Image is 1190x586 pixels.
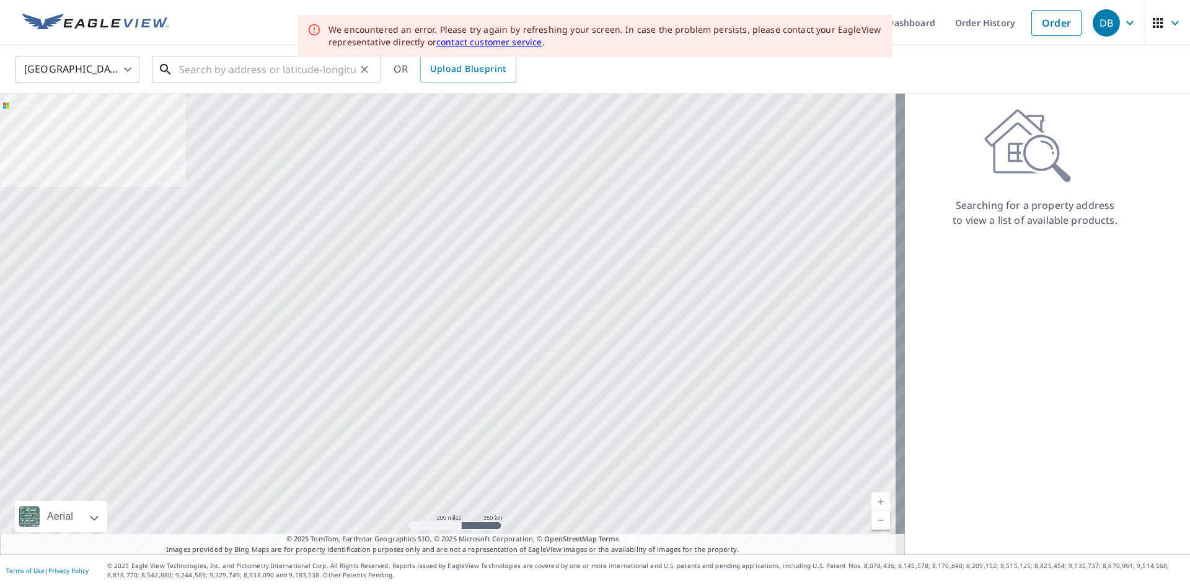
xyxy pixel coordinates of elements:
[544,534,596,543] a: OpenStreetMap
[286,534,619,544] span: © 2025 TomTom, Earthstar Geographics SIO, © 2025 Microsoft Corporation, ©
[6,566,45,575] a: Terms of Use
[6,567,89,574] p: |
[599,534,619,543] a: Terms
[394,56,516,83] div: OR
[871,511,890,530] a: Current Level 5, Zoom Out
[43,501,77,532] div: Aerial
[420,56,516,83] a: Upload Blueprint
[356,61,373,78] button: Clear
[436,36,542,48] a: contact customer service
[107,561,1184,580] p: © 2025 Eagle View Technologies, Inc. and Pictometry International Corp. All Rights Reserved. Repo...
[430,61,506,77] span: Upload Blueprint
[179,52,356,87] input: Search by address or latitude-longitude
[328,24,883,48] div: We encountered an error. Please try again by refreshing your screen. In case the problem persists...
[871,492,890,511] a: Current Level 5, Zoom In
[15,52,139,87] div: [GEOGRAPHIC_DATA]
[1093,9,1120,37] div: DB
[15,501,107,532] div: Aerial
[952,198,1118,228] p: Searching for a property address to view a list of available products.
[1031,10,1082,36] a: Order
[48,566,89,575] a: Privacy Policy
[22,14,169,32] img: EV Logo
